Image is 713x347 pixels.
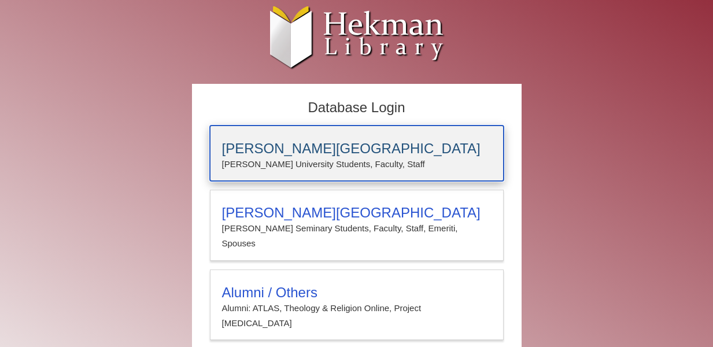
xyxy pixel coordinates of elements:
h2: Database Login [204,96,509,120]
p: [PERSON_NAME] Seminary Students, Faculty, Staff, Emeriti, Spouses [222,221,492,252]
h3: [PERSON_NAME][GEOGRAPHIC_DATA] [222,205,492,221]
p: Alumni: ATLAS, Theology & Religion Online, Project [MEDICAL_DATA] [222,301,492,331]
p: [PERSON_NAME] University Students, Faculty, Staff [222,157,492,172]
a: [PERSON_NAME][GEOGRAPHIC_DATA][PERSON_NAME] Seminary Students, Faculty, Staff, Emeriti, Spouses [210,190,504,261]
h3: [PERSON_NAME][GEOGRAPHIC_DATA] [222,141,492,157]
h3: Alumni / Others [222,285,492,301]
summary: Alumni / OthersAlumni: ATLAS, Theology & Religion Online, Project [MEDICAL_DATA] [222,285,492,331]
a: [PERSON_NAME][GEOGRAPHIC_DATA][PERSON_NAME] University Students, Faculty, Staff [210,125,504,181]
